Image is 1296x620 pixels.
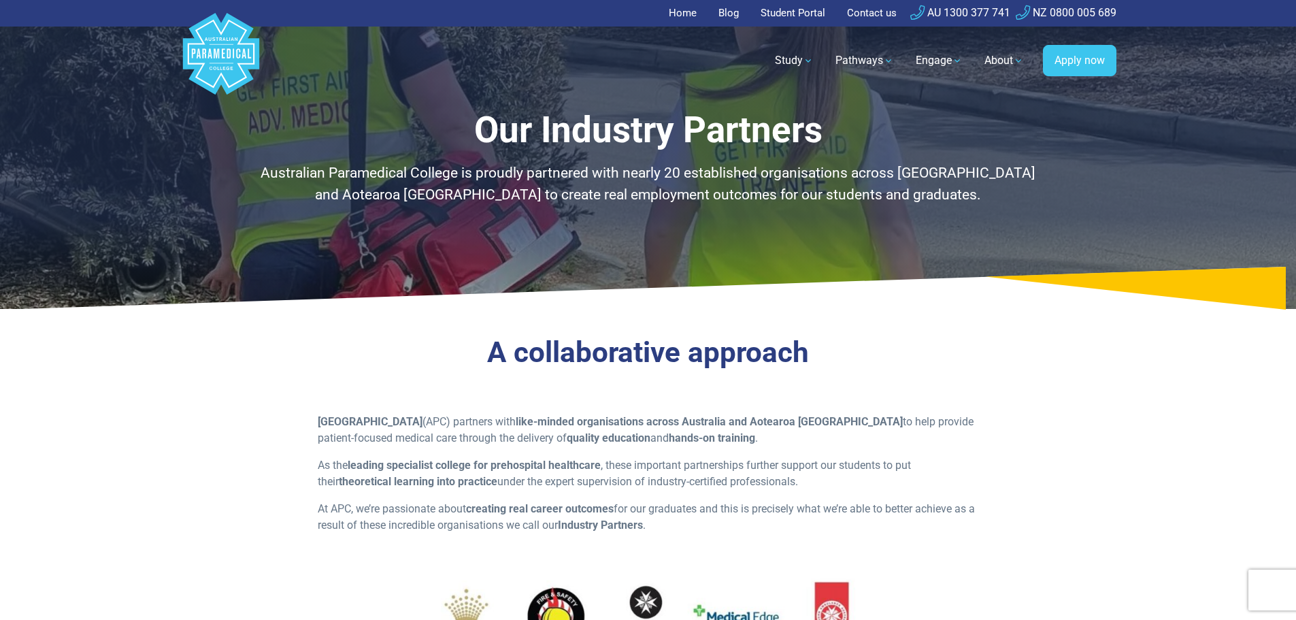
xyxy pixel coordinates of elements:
strong: quality education [567,431,650,444]
a: Pathways [827,42,902,80]
a: Apply now [1043,45,1116,76]
strong: creating real career outcomes [466,502,614,515]
strong: hands-on training [669,431,755,444]
h1: Our Industry Partners [250,109,1046,152]
a: NZ 0800 005 689 [1016,6,1116,19]
a: AU 1300 377 741 [910,6,1010,19]
p: Australian Paramedical College is proudly partnered with nearly 20 established organisations acro... [250,163,1046,206]
a: Study [767,42,822,80]
a: Australian Paramedical College [180,27,262,95]
p: As the , these important partnerships further support our students to put their under the expert ... [318,457,978,490]
a: Engage [908,42,971,80]
strong: theoretical learning into practice [339,475,497,488]
a: About [976,42,1032,80]
strong: Industry Partners [558,519,643,532]
strong: like-minded organisations across [516,415,679,428]
strong: leading specialist college for prehospital healthcare [348,459,601,472]
strong: Australia and Aotearoa [GEOGRAPHIC_DATA] [682,415,903,428]
h3: A collaborative approach [250,336,1046,370]
p: At APC, we’re passionate about for our graduates and this is precisely what we’re able to better ... [318,501,978,534]
strong: [GEOGRAPHIC_DATA] [318,415,422,428]
p: (APC) partners with to help provide patient-focused medical care through the delivery of and . [318,414,978,446]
